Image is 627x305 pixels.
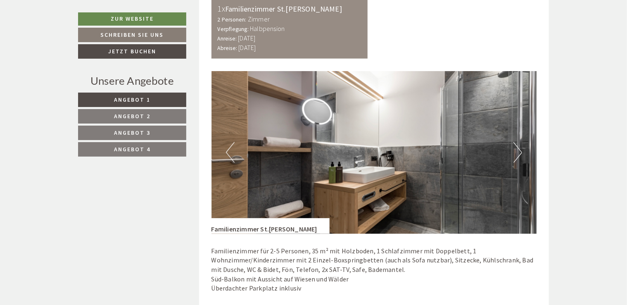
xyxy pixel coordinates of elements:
small: 08:30 [13,41,131,46]
div: Unsere Angebote [78,73,186,88]
div: Familienzimmer St.[PERSON_NAME] [211,218,330,234]
span: Angebot 4 [114,145,150,153]
button: Next [513,142,522,163]
b: 1x [218,3,225,14]
a: Schreiben Sie uns [78,28,186,42]
span: Angebot 1 [114,96,150,103]
span: Angebot 3 [114,129,150,136]
div: [DATE] [147,7,178,21]
a: Zur Website [78,12,186,26]
b: Halbpension [250,24,285,33]
button: Senden [276,218,325,232]
b: [DATE] [238,34,255,42]
small: Anreise: [218,35,237,42]
button: Previous [226,142,235,163]
div: [GEOGRAPHIC_DATA] [13,24,131,31]
small: Abreise: [218,45,237,52]
b: Zimmer [248,15,270,23]
small: Verpflegung: [218,26,249,33]
span: Angebot 2 [114,112,150,120]
div: Familienzimmer St.[PERSON_NAME] [218,3,362,15]
div: Guten Tag, wie können wir Ihnen helfen? [7,23,135,48]
a: Jetzt buchen [78,44,186,59]
img: image [211,71,537,234]
small: 2 Personen: [218,16,247,23]
b: [DATE] [238,43,256,52]
p: Familienzimmer für 2-5 Personen, 35 m² mit Holzboden, 1 Schlafzimmer mit Doppelbett, 1 Wohnzimmer... [211,246,537,293]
